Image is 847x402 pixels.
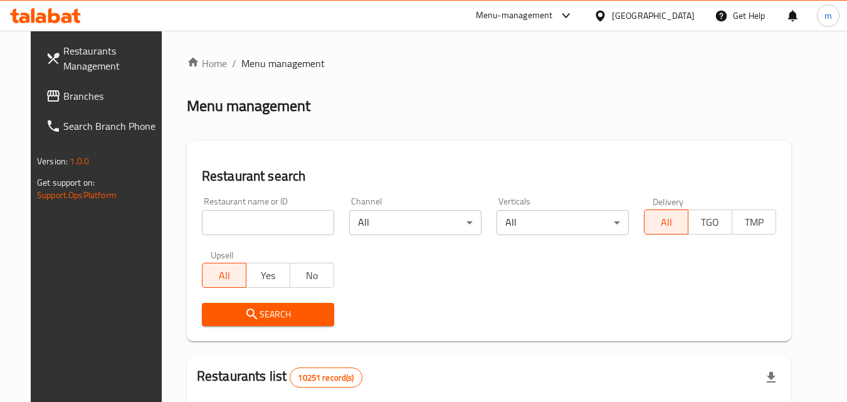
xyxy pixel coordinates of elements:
[187,56,227,71] a: Home
[824,9,832,23] span: m
[63,43,162,73] span: Restaurants Management
[644,209,688,235] button: All
[251,267,285,285] span: Yes
[37,174,95,191] span: Get support on:
[197,367,362,388] h2: Restaurants list
[37,153,68,169] span: Version:
[232,56,236,71] li: /
[211,250,234,259] label: Upsell
[650,213,683,231] span: All
[732,209,776,235] button: TMP
[202,210,334,235] input: Search for restaurant name or ID..
[36,81,172,111] a: Branches
[290,368,362,388] div: Total records count
[202,167,776,186] h2: Restaurant search
[756,362,786,393] div: Export file
[187,96,310,116] h2: Menu management
[36,36,172,81] a: Restaurants Management
[497,210,629,235] div: All
[202,303,334,326] button: Search
[63,88,162,103] span: Branches
[693,213,727,231] span: TGO
[70,153,89,169] span: 1.0.0
[212,307,324,322] span: Search
[349,210,481,235] div: All
[246,263,290,288] button: Yes
[241,56,325,71] span: Menu management
[612,9,695,23] div: [GEOGRAPHIC_DATA]
[290,372,361,384] span: 10251 record(s)
[737,213,771,231] span: TMP
[295,267,329,285] span: No
[36,111,172,141] a: Search Branch Phone
[290,263,334,288] button: No
[187,56,791,71] nav: breadcrumb
[688,209,732,235] button: TGO
[208,267,241,285] span: All
[63,119,162,134] span: Search Branch Phone
[653,197,684,206] label: Delivery
[202,263,246,288] button: All
[476,8,553,23] div: Menu-management
[37,187,117,203] a: Support.OpsPlatform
